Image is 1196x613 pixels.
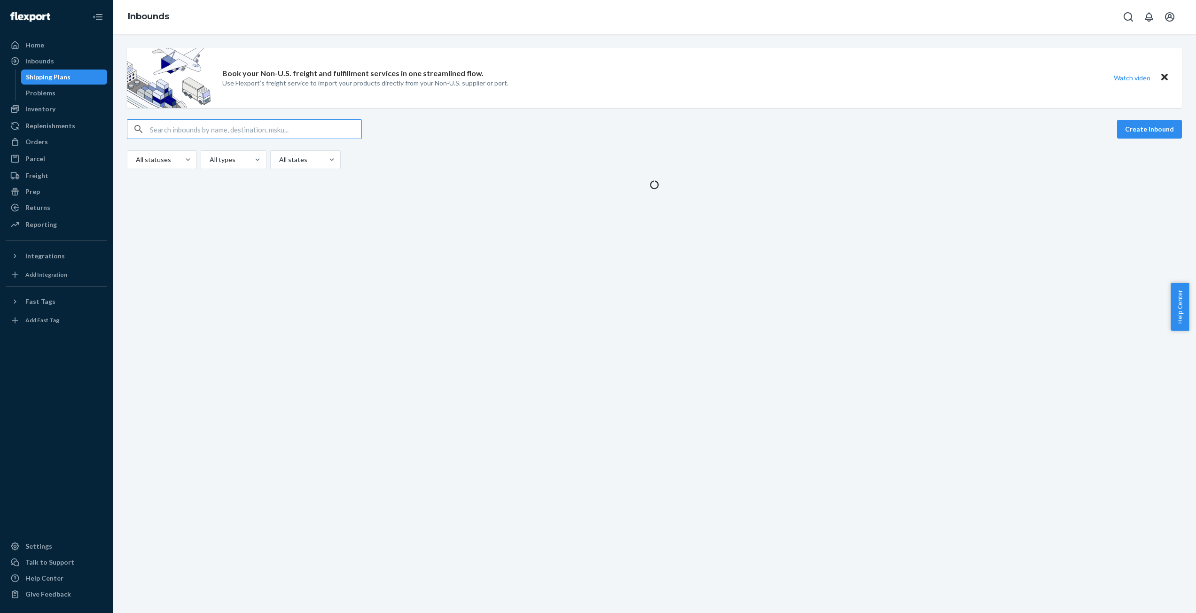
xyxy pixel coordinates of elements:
[150,120,361,139] input: Search inbounds by name, destination, msku...
[1117,120,1182,139] button: Create inbound
[6,539,107,554] a: Settings
[25,590,71,599] div: Give Feedback
[25,171,48,180] div: Freight
[25,154,45,163] div: Parcel
[1108,71,1157,85] button: Watch video
[6,571,107,586] a: Help Center
[6,38,107,53] a: Home
[1171,283,1189,331] button: Help Center
[222,68,484,79] p: Book your Non-U.S. freight and fulfillment services in one streamlined flow.
[6,168,107,183] a: Freight
[21,70,108,85] a: Shipping Plans
[6,555,107,570] button: Talk to Support
[26,88,55,98] div: Problems
[1119,8,1138,26] button: Open Search Box
[25,297,55,306] div: Fast Tags
[25,56,54,66] div: Inbounds
[25,542,52,551] div: Settings
[88,8,107,26] button: Close Navigation
[1158,71,1171,85] button: Close
[21,85,108,101] a: Problems
[6,313,107,328] a: Add Fast Tag
[25,558,74,567] div: Talk to Support
[25,121,75,131] div: Replenishments
[10,12,50,22] img: Flexport logo
[6,587,107,602] button: Give Feedback
[6,134,107,149] a: Orders
[120,3,177,31] ol: breadcrumbs
[25,271,67,279] div: Add Integration
[6,200,107,215] a: Returns
[135,155,136,164] input: All statuses
[278,155,279,164] input: All states
[6,184,107,199] a: Prep
[222,78,508,88] p: Use Flexport’s freight service to import your products directly from your Non-U.S. supplier or port.
[209,155,210,164] input: All types
[25,40,44,50] div: Home
[6,294,107,309] button: Fast Tags
[128,11,169,22] a: Inbounds
[25,187,40,196] div: Prep
[26,72,70,82] div: Shipping Plans
[25,251,65,261] div: Integrations
[1140,8,1158,26] button: Open notifications
[25,104,55,114] div: Inventory
[6,54,107,69] a: Inbounds
[25,203,50,212] div: Returns
[6,151,107,166] a: Parcel
[6,267,107,282] a: Add Integration
[25,574,63,583] div: Help Center
[1160,8,1179,26] button: Open account menu
[6,118,107,133] a: Replenishments
[6,217,107,232] a: Reporting
[25,316,59,324] div: Add Fast Tag
[6,101,107,116] a: Inventory
[25,137,48,147] div: Orders
[25,220,57,229] div: Reporting
[6,248,107,264] button: Integrations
